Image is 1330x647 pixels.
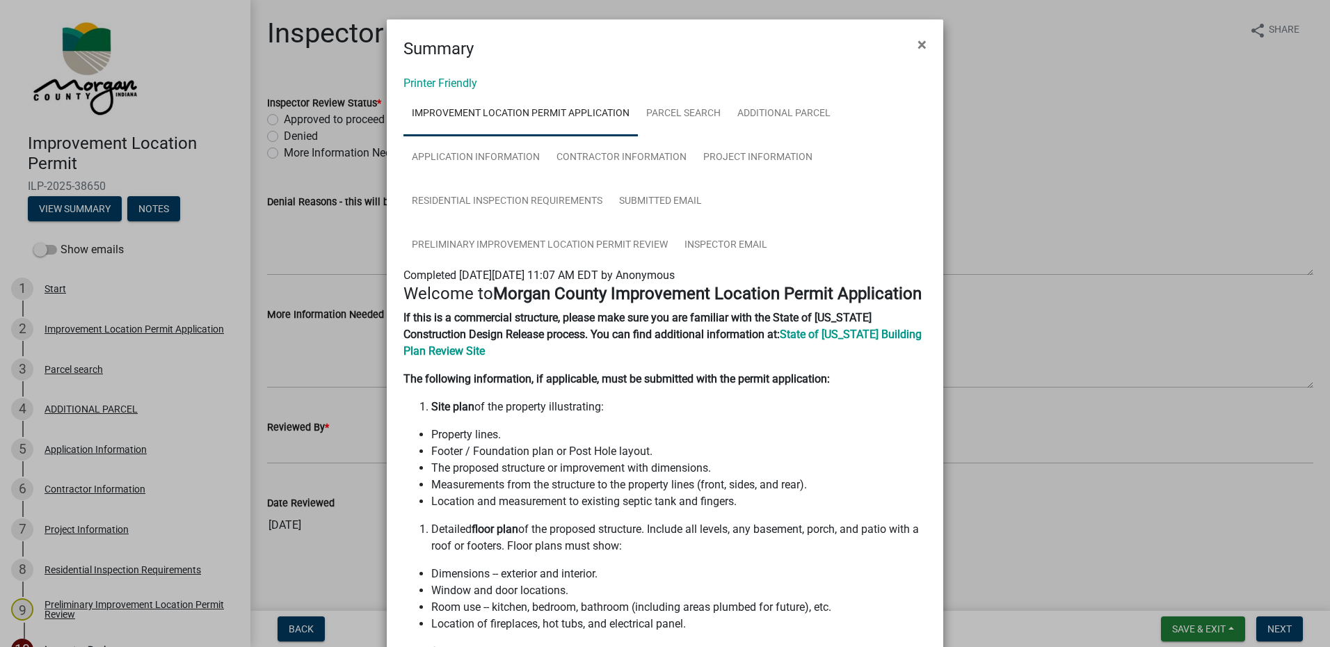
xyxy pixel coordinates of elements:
[431,616,927,632] li: Location of fireplaces, hot tubs, and electrical panel.
[403,179,611,224] a: Residential Inspection Requirements
[611,179,710,224] a: Submitted Email
[431,566,927,582] li: Dimensions -- exterior and interior.
[695,136,821,180] a: Project Information
[431,460,927,477] li: The proposed structure or improvement with dimensions.
[431,582,927,599] li: Window and door locations.
[431,399,927,415] li: of the property illustrating:
[403,223,676,268] a: Preliminary Improvement Location Permit Review
[729,92,839,136] a: ADDITIONAL PARCEL
[548,136,695,180] a: Contractor Information
[403,269,675,282] span: Completed [DATE][DATE] 11:07 AM EDT by Anonymous
[431,599,927,616] li: Room use -- kitchen, bedroom, bathroom (including areas plumbed for future), etc.
[403,311,872,341] strong: If this is a commercial structure, please make sure you are familiar with the State of [US_STATE]...
[403,284,927,304] h4: Welcome to
[431,426,927,443] li: Property lines.
[638,92,729,136] a: Parcel search
[431,477,927,493] li: Measurements from the structure to the property lines (front, sides, and rear).
[431,493,927,510] li: Location and measurement to existing septic tank and fingers.
[403,92,638,136] a: Improvement Location Permit Application
[403,36,474,61] h4: Summary
[431,521,927,554] li: Detailed of the proposed structure. Include all levels, any basement, porch, and patio with a roo...
[403,136,548,180] a: Application Information
[918,35,927,54] span: ×
[403,328,922,358] a: State of [US_STATE] Building Plan Review Site
[431,400,474,413] strong: Site plan
[403,77,477,90] a: Printer Friendly
[906,25,938,64] button: Close
[493,284,922,303] strong: Morgan County Improvement Location Permit Application
[431,443,927,460] li: Footer / Foundation plan or Post Hole layout.
[403,372,830,385] strong: The following information, if applicable, must be submitted with the permit application:
[472,522,518,536] strong: floor plan
[676,223,776,268] a: Inspector Email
